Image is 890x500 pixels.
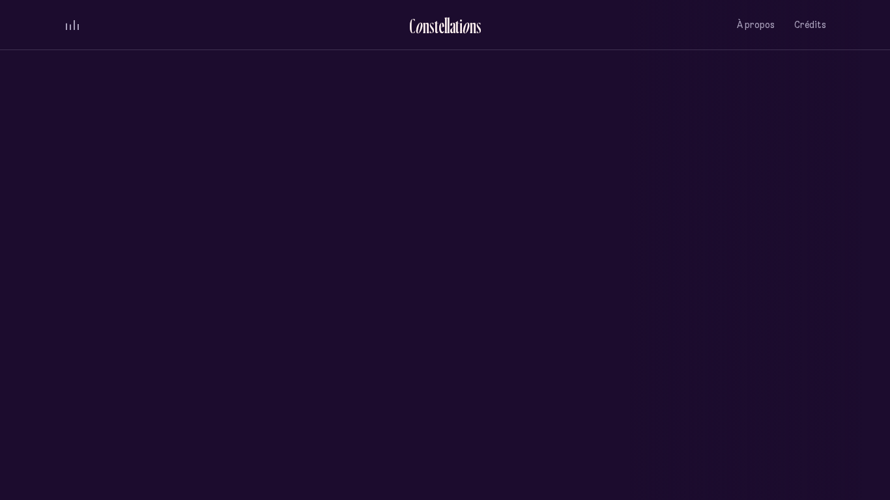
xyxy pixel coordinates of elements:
div: l [447,15,450,36]
button: volume audio [64,18,81,32]
div: i [459,15,463,36]
div: s [476,15,481,36]
div: l [444,15,447,36]
button: Crédits [794,10,826,40]
div: o [462,15,470,36]
div: e [438,15,444,36]
div: a [450,15,455,36]
div: t [435,15,438,36]
span: À propos [737,20,775,31]
div: n [470,15,476,36]
div: C [409,15,415,36]
span: Crédits [794,20,826,31]
div: t [455,15,459,36]
div: o [415,15,423,36]
button: À propos [737,10,775,40]
div: n [423,15,429,36]
div: s [429,15,435,36]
